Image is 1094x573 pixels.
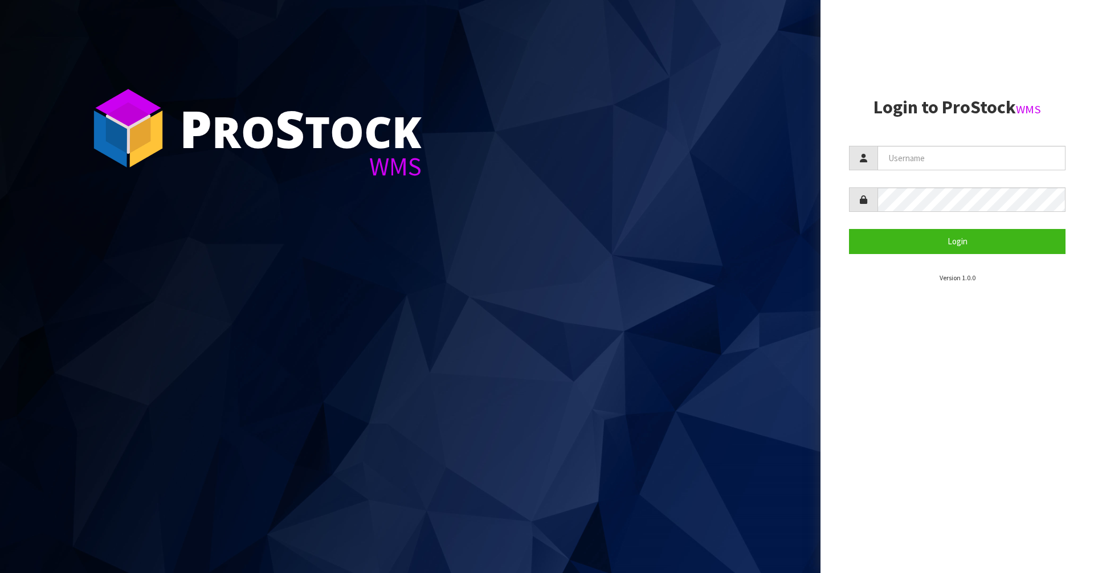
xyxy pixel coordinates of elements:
img: ProStock Cube [85,85,171,171]
small: Version 1.0.0 [940,273,975,282]
button: Login [849,229,1066,253]
div: ro tock [179,103,422,154]
h2: Login to ProStock [849,97,1066,117]
div: WMS [179,154,422,179]
span: P [179,93,212,163]
small: WMS [1016,102,1041,117]
span: S [275,93,305,163]
input: Username [877,146,1066,170]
